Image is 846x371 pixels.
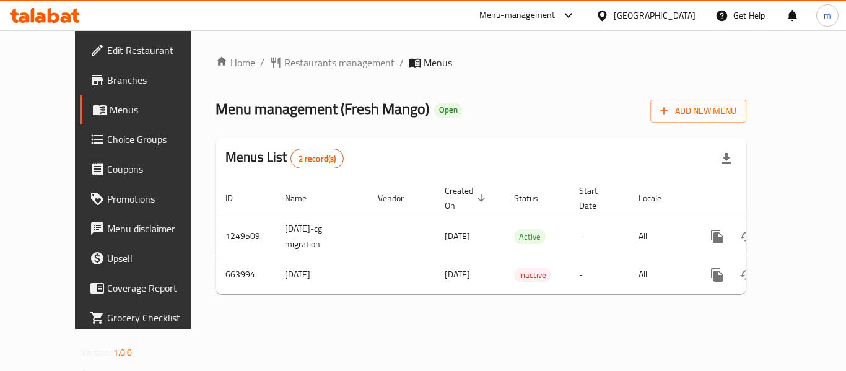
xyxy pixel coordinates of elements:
[692,180,831,217] th: Actions
[107,221,206,236] span: Menu disclaimer
[110,102,206,117] span: Menus
[514,230,546,244] span: Active
[225,191,249,206] span: ID
[216,256,275,294] td: 663994
[107,191,206,206] span: Promotions
[275,256,368,294] td: [DATE]
[80,65,216,95] a: Branches
[80,124,216,154] a: Choice Groups
[399,55,404,70] li: /
[732,260,762,290] button: Change Status
[291,153,344,165] span: 2 record(s)
[80,214,216,243] a: Menu disclaimer
[514,191,554,206] span: Status
[269,55,395,70] a: Restaurants management
[445,266,470,282] span: [DATE]
[629,256,692,294] td: All
[107,251,206,266] span: Upsell
[107,43,206,58] span: Edit Restaurant
[479,8,556,23] div: Menu-management
[712,144,741,173] div: Export file
[216,55,255,70] a: Home
[629,217,692,256] td: All
[569,256,629,294] td: -
[80,95,216,124] a: Menus
[732,222,762,251] button: Change Status
[514,268,551,282] span: Inactive
[660,103,736,119] span: Add New Menu
[702,222,732,251] button: more
[378,191,420,206] span: Vendor
[81,344,111,360] span: Version:
[80,303,216,333] a: Grocery Checklist
[702,260,732,290] button: more
[80,273,216,303] a: Coverage Report
[569,217,629,256] td: -
[107,310,206,325] span: Grocery Checklist
[275,217,368,256] td: [DATE]-cg migration
[216,180,831,294] table: enhanced table
[107,72,206,87] span: Branches
[107,281,206,295] span: Coverage Report
[107,132,206,147] span: Choice Groups
[216,217,275,256] td: 1249509
[225,148,344,168] h2: Menus List
[285,191,323,206] span: Name
[260,55,264,70] li: /
[80,184,216,214] a: Promotions
[445,228,470,244] span: [DATE]
[216,55,746,70] nav: breadcrumb
[445,183,489,213] span: Created On
[639,191,678,206] span: Locale
[579,183,614,213] span: Start Date
[216,95,429,123] span: Menu management ( Fresh Mango )
[824,9,831,22] span: m
[80,154,216,184] a: Coupons
[107,162,206,177] span: Coupons
[434,103,463,118] div: Open
[424,55,452,70] span: Menus
[650,100,746,123] button: Add New Menu
[434,105,463,115] span: Open
[80,35,216,65] a: Edit Restaurant
[113,344,133,360] span: 1.0.0
[514,268,551,282] div: Inactive
[290,149,344,168] div: Total records count
[80,243,216,273] a: Upsell
[614,9,696,22] div: [GEOGRAPHIC_DATA]
[284,55,395,70] span: Restaurants management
